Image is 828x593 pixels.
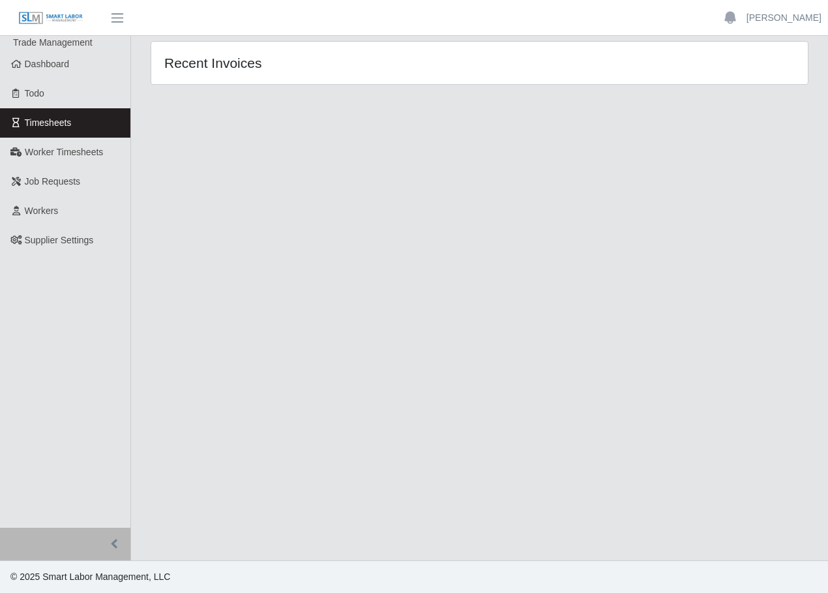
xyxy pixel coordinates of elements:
span: Todo [25,88,44,99]
span: © 2025 Smart Labor Management, LLC [10,571,170,582]
span: Job Requests [25,176,81,187]
span: Worker Timesheets [25,147,103,157]
span: Supplier Settings [25,235,94,245]
span: Timesheets [25,117,72,128]
a: [PERSON_NAME] [747,11,821,25]
span: Dashboard [25,59,70,69]
img: SLM Logo [18,11,83,25]
span: Workers [25,205,59,216]
h4: Recent Invoices [164,55,415,71]
span: Trade Management [13,37,93,48]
